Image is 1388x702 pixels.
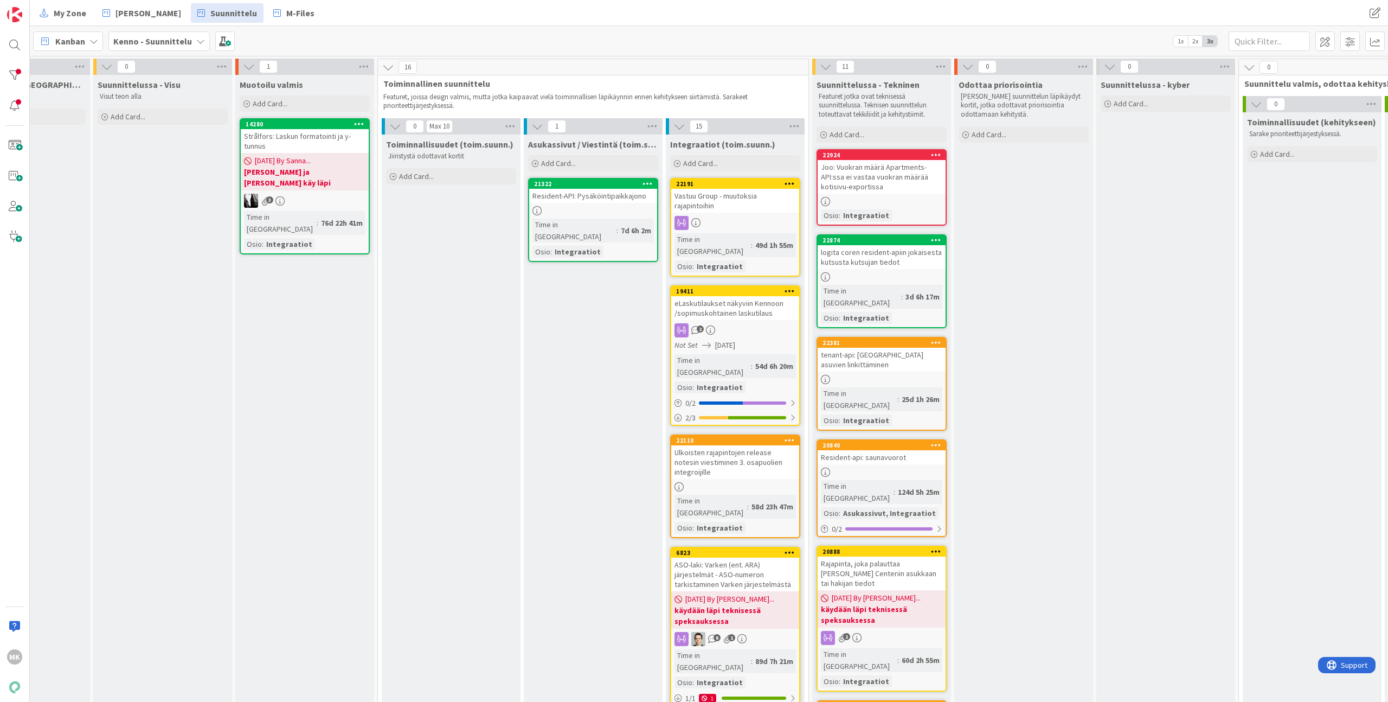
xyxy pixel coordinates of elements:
[691,632,705,646] img: TT
[529,179,657,189] div: 21322
[1267,98,1285,111] span: 0
[671,436,799,445] div: 22110
[317,217,318,229] span: :
[670,139,775,150] span: Integraatiot (toim.suunn.)
[839,507,840,519] span: :
[541,158,576,168] span: Add Card...
[674,495,747,519] div: Time in [GEOGRAPHIC_DATA]
[676,437,799,444] div: 22110
[817,546,947,692] a: 20888Rajapinta, joka palauttaa [PERSON_NAME] Centeriin asukkaan tai hakijan tiedot[DATE] By [PERS...
[674,260,692,272] div: Osio
[692,677,694,688] span: :
[903,291,942,303] div: 3d 6h 17m
[7,7,22,22] img: Visit kanbanzone.com
[818,547,946,557] div: 20888
[822,339,946,347] div: 22381
[7,680,22,695] img: avatar
[822,237,946,244] div: 22874
[548,120,566,133] span: 1
[821,675,839,687] div: Osio
[715,340,735,351] span: [DATE]
[671,436,799,479] div: 22110Ulkoisten rajapintojen release notesin viestiminen 3. osapuolien integroijille
[751,239,753,251] span: :
[818,441,946,464] div: 20840Resident-api: saunavuorot
[240,118,370,254] a: 14280Strålfors: Laskun formatointi ja y-tunnus[DATE] By Sanna...[PERSON_NAME] ja [PERSON_NAME] kä...
[388,152,514,161] p: Jiiristystä odottavat kortit
[901,291,903,303] span: :
[671,179,799,189] div: 22191
[240,79,303,90] span: Muotoilu valmis
[839,414,840,426] span: :
[685,593,774,605] span: [DATE] By [PERSON_NAME]...
[821,480,894,504] div: Time in [GEOGRAPHIC_DATA]
[822,442,946,449] div: 20840
[674,605,796,627] b: käydään läpi teknisessä speksauksessa
[821,507,839,519] div: Osio
[694,522,746,534] div: Integraatiot
[244,238,262,250] div: Osio
[241,129,369,153] div: Strålfors: Laskun formatointi ja y-tunnus
[821,209,839,221] div: Osio
[840,312,892,324] div: Integraatiot
[241,119,369,153] div: 14280Strålfors: Laskun formatointi ja y-tunnus
[383,93,798,111] p: Featuret, joissa design valmis, mutta jotka kaipaavat vielä toiminnallisen läpikäynnin ennen kehi...
[697,326,704,333] span: 2
[671,397,799,410] div: 0/2
[1203,36,1217,47] span: 3x
[210,7,257,20] span: Suunnittelu
[832,524,842,535] span: 0 / 2
[1260,61,1278,74] span: 0
[528,139,658,150] span: Asukassivut / Viestintä (toim.suunn.)
[671,179,799,213] div: 22191Vastuu Group - muutoksia rajapintoihin
[670,435,800,538] a: 22110Ulkoisten rajapintojen release notesin viestiminen 3. osapuolien integroijilleTime in [GEOGR...
[674,522,692,534] div: Osio
[671,296,799,320] div: eLaskutilaukset näkyviin Kennoon /sopimuskohtainen laskutilaus
[753,360,796,372] div: 54d 6h 20m
[728,634,735,641] span: 1
[534,180,657,188] div: 21322
[113,36,192,47] b: Kenno - Suunnittelu
[747,501,749,513] span: :
[674,381,692,393] div: Osio
[899,393,942,405] div: 25d 1h 26m
[406,120,424,133] span: 0
[818,150,946,194] div: 22924Joo: Vuokran määrä Apartments-API:ssa ei vastaa vuokran määrää kotisivu-exportissa
[751,360,753,372] span: :
[241,119,369,129] div: 14280
[821,648,897,672] div: Time in [GEOGRAPHIC_DATA]
[840,209,892,221] div: Integraatiot
[676,288,799,295] div: 19411
[749,501,796,513] div: 58d 23h 47m
[978,60,997,73] span: 0
[671,411,799,425] div: 2/3
[616,225,618,237] span: :
[1249,130,1375,138] p: Sarake prioriteettijärjestyksessä.
[383,78,795,89] span: Toiminnallinen suunnittelu
[1101,79,1190,90] span: Suunnittelussa - kyber
[685,412,696,424] span: 2 / 3
[839,312,840,324] span: :
[264,238,315,250] div: Integraatiot
[840,507,939,519] div: Asukassivut, Integraatiot
[532,246,550,258] div: Osio
[676,549,799,557] div: 6823
[817,337,947,431] a: 22381tenant-api: [GEOGRAPHIC_DATA] asuvien linkittäminenTime in [GEOGRAPHIC_DATA]:25d 1h 26mOsio:...
[817,439,947,537] a: 20840Resident-api: saunavuorotTime in [GEOGRAPHIC_DATA]:124d 5h 25mOsio:Asukassivut, Integraatiot0/2
[694,381,746,393] div: Integraatiot
[818,547,946,590] div: 20888Rajapinta, joka palauttaa [PERSON_NAME] Centeriin asukkaan tai hakijan tiedot
[839,209,840,221] span: :
[55,35,85,48] span: Kanban
[840,675,892,687] div: Integraatiot
[674,649,751,673] div: Time in [GEOGRAPHIC_DATA]
[550,246,552,258] span: :
[817,79,920,90] span: Suunnittelussa - Tekninen
[1120,60,1139,73] span: 0
[818,235,946,245] div: 22874
[54,7,86,20] span: My Zone
[821,312,839,324] div: Osio
[959,79,1043,90] span: Odottaa priorisointia
[818,557,946,590] div: Rajapinta, joka palauttaa [PERSON_NAME] Centeriin asukkaan tai hakijan tiedot
[33,3,93,23] a: My Zone
[671,445,799,479] div: Ulkoisten rajapintojen release notesin viestiminen 3. osapuolien integroijille
[399,61,417,74] span: 16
